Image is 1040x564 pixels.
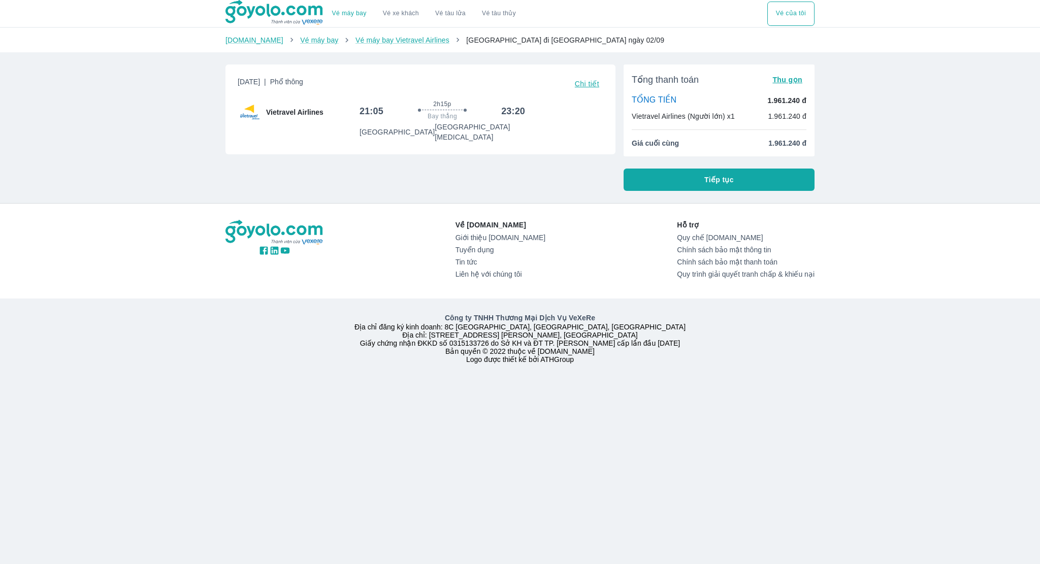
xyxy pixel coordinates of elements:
a: Vé xe khách [383,10,419,17]
span: Bay thẳng [428,112,457,120]
span: Chi tiết [575,80,599,88]
span: Giá cuối cùng [632,138,679,148]
div: choose transportation mode [767,2,815,26]
p: Hỗ trợ [677,220,815,230]
button: Chi tiết [571,77,603,91]
a: Vé máy bay Vietravel Airlines [355,36,449,44]
p: Vietravel Airlines (Người lớn) x1 [632,111,735,121]
a: [DOMAIN_NAME] [225,36,283,44]
p: [GEOGRAPHIC_DATA] [MEDICAL_DATA] [435,122,525,142]
span: Thu gọn [772,76,802,84]
p: Về [DOMAIN_NAME] [456,220,545,230]
a: Chính sách bảo mật thông tin [677,246,815,254]
p: [GEOGRAPHIC_DATA] [360,127,435,137]
span: [DATE] [238,77,303,91]
a: Tin tức [456,258,545,266]
img: logo [225,220,324,245]
button: Thu gọn [768,73,806,87]
p: 1.961.240 đ [768,95,806,106]
a: Quy chế [DOMAIN_NAME] [677,234,815,242]
p: TỔNG TIỀN [632,95,676,106]
span: 2h15p [433,100,451,108]
a: Vé máy bay [300,36,338,44]
a: Vé tàu lửa [427,2,474,26]
span: Tổng thanh toán [632,74,699,86]
span: Vietravel Airlines [266,107,323,117]
span: | [264,78,266,86]
span: [GEOGRAPHIC_DATA] đi [GEOGRAPHIC_DATA] ngày 02/09 [466,36,664,44]
a: Tuyển dụng [456,246,545,254]
nav: breadcrumb [225,35,815,45]
span: 1.961.240 đ [768,138,806,148]
button: Tiếp tục [624,169,815,191]
a: Chính sách bảo mật thanh toán [677,258,815,266]
h6: 23:20 [501,105,525,117]
button: Vé của tôi [767,2,815,26]
button: Vé tàu thủy [474,2,524,26]
div: choose transportation mode [324,2,524,26]
span: Tiếp tục [704,175,734,185]
a: Giới thiệu [DOMAIN_NAME] [456,234,545,242]
span: Phổ thông [270,78,303,86]
p: Công ty TNHH Thương Mại Dịch Vụ VeXeRe [227,313,812,323]
div: Địa chỉ đăng ký kinh doanh: 8C [GEOGRAPHIC_DATA], [GEOGRAPHIC_DATA], [GEOGRAPHIC_DATA] Địa chỉ: [... [219,313,821,363]
h6: 21:05 [360,105,383,117]
a: Liên hệ với chúng tôi [456,270,545,278]
p: 1.961.240 đ [768,111,806,121]
a: Vé máy bay [332,10,367,17]
a: Quy trình giải quyết tranh chấp & khiếu nại [677,270,815,278]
